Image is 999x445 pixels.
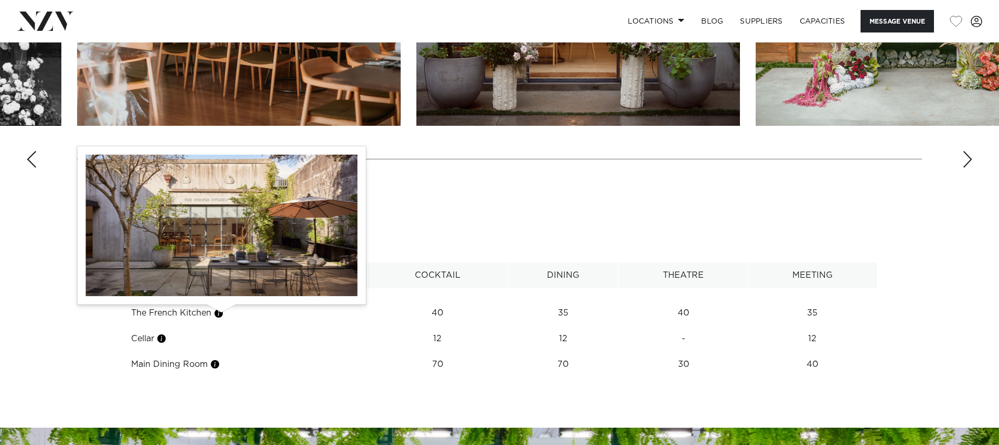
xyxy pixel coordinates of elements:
[748,263,877,288] th: Meeting
[508,300,619,326] td: 35
[17,12,74,30] img: nzv-logo.png
[619,326,748,352] td: -
[122,300,368,326] td: The French Kitchen
[508,352,619,377] td: 70
[508,263,619,288] th: Dining
[86,155,358,296] img: qDoEqOk77T6VTRdrtRax6MTC1keHUrUL5THjF4FF.jpg
[368,300,508,326] td: 40
[508,326,619,352] td: 12
[122,352,368,377] td: Main Dining Room
[732,10,791,32] a: SUPPLIERS
[861,10,934,32] button: Message Venue
[619,263,748,288] th: Theatre
[619,10,693,32] a: Locations
[748,326,877,352] td: 12
[619,352,748,377] td: 30
[368,326,508,352] td: 12
[791,10,854,32] a: Capacities
[368,263,508,288] th: Cocktail
[748,300,877,326] td: 35
[122,326,368,352] td: Cellar
[619,300,748,326] td: 40
[368,352,508,377] td: 70
[748,352,877,377] td: 40
[693,10,732,32] a: BLOG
